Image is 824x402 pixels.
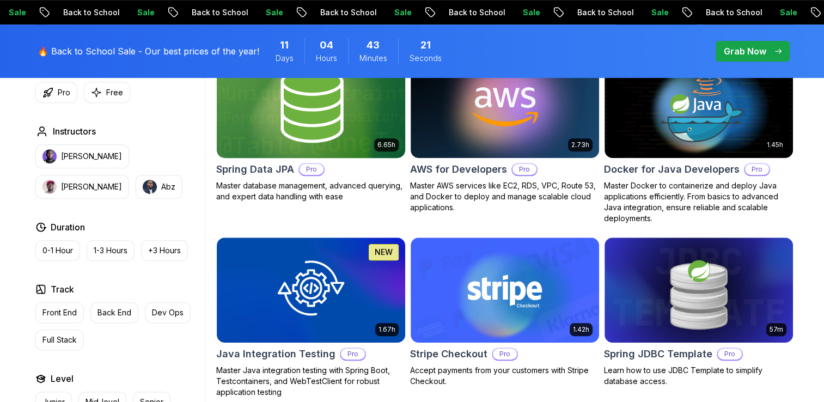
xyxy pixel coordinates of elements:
[411,52,599,158] img: AWS for Developers card
[94,245,127,256] p: 1-3 Hours
[375,247,393,258] p: NEW
[161,181,175,192] p: Abz
[53,125,96,138] h2: Instructors
[571,141,589,149] p: 2.73h
[42,245,73,256] p: 0-1 Hour
[216,237,406,398] a: Java Integration Testing card1.67hNEWJava Integration TestingProMaster Java integration testing w...
[438,7,512,18] p: Back to School
[216,180,406,202] p: Master database management, advanced querying, and expert data handling with ease
[216,162,294,177] h2: Spring Data JPA
[410,180,600,213] p: Master AWS services like EC2, RDS, VPC, Route 53, and Docker to deploy and manage scalable cloud ...
[359,53,387,64] span: Minutes
[770,325,783,334] p: 57m
[216,52,406,202] a: Spring Data JPA card6.65hNEWSpring Data JPAProMaster database management, advanced querying, and ...
[695,7,769,18] p: Back to School
[410,346,487,362] h2: Stripe Checkout
[377,141,395,149] p: 6.65h
[51,221,85,234] h2: Duration
[255,7,290,18] p: Sale
[145,302,191,323] button: Dev Ops
[341,349,365,360] p: Pro
[640,7,675,18] p: Sale
[420,38,431,53] span: 21 Seconds
[512,164,536,175] p: Pro
[276,53,294,64] span: Days
[61,151,122,162] p: [PERSON_NAME]
[42,307,77,318] p: Front End
[604,237,794,387] a: Spring JDBC Template card57mSpring JDBC TemplateProLearn how to use JDBC Template to simplify dat...
[90,302,138,323] button: Back End
[38,45,259,58] p: 🔥 Back to School Sale - Our best prices of the year!
[320,38,333,53] span: 4 Hours
[84,82,130,103] button: Free
[126,7,161,18] p: Sale
[383,7,418,18] p: Sale
[97,307,131,318] p: Back End
[51,283,74,296] h2: Track
[718,349,742,360] p: Pro
[87,240,135,261] button: 1-3 Hours
[367,38,380,53] span: 43 Minutes
[106,87,123,98] p: Free
[604,346,712,362] h2: Spring JDBC Template
[605,237,793,343] img: Spring JDBC Template card
[512,7,547,18] p: Sale
[35,175,129,199] button: instructor img[PERSON_NAME]
[35,240,80,261] button: 0-1 Hour
[566,7,640,18] p: Back to School
[42,334,77,345] p: Full Stack
[61,181,122,192] p: [PERSON_NAME]
[767,141,783,149] p: 1.45h
[410,365,600,387] p: Accept payments from your customers with Stripe Checkout.
[493,349,517,360] p: Pro
[35,302,84,323] button: Front End
[604,180,794,224] p: Master Docker to containerize and deploy Java applications efficiently. From basics to advanced J...
[152,307,184,318] p: Dev Ops
[58,87,70,98] p: Pro
[300,164,324,175] p: Pro
[52,7,126,18] p: Back to School
[181,7,255,18] p: Back to School
[216,365,406,398] p: Master Java integration testing with Spring Boot, Testcontainers, and WebTestClient for robust ap...
[410,162,507,177] h2: AWS for Developers
[42,149,57,163] img: instructor img
[573,325,589,334] p: 1.42h
[309,7,383,18] p: Back to School
[379,325,395,334] p: 1.67h
[212,50,410,160] img: Spring Data JPA card
[411,237,599,343] img: Stripe Checkout card
[141,240,188,261] button: +3 Hours
[216,346,335,362] h2: Java Integration Testing
[316,53,337,64] span: Hours
[604,162,740,177] h2: Docker for Java Developers
[604,365,794,387] p: Learn how to use JDBC Template to simplify database access.
[148,245,181,256] p: +3 Hours
[35,144,129,168] button: instructor img[PERSON_NAME]
[605,52,793,158] img: Docker for Java Developers card
[217,237,405,343] img: Java Integration Testing card
[51,372,74,385] h2: Level
[136,175,182,199] button: instructor imgAbz
[604,52,794,224] a: Docker for Java Developers card1.45hDocker for Java DevelopersProMaster Docker to containerize an...
[143,180,157,194] img: instructor img
[42,180,57,194] img: instructor img
[724,45,766,58] p: Grab Now
[280,38,289,53] span: 11 Days
[35,82,77,103] button: Pro
[769,7,804,18] p: Sale
[410,53,442,64] span: Seconds
[410,237,600,387] a: Stripe Checkout card1.42hStripe CheckoutProAccept payments from your customers with Stripe Checkout.
[35,330,84,350] button: Full Stack
[745,164,769,175] p: Pro
[410,52,600,213] a: AWS for Developers card2.73hJUST RELEASEDAWS for DevelopersProMaster AWS services like EC2, RDS, ...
